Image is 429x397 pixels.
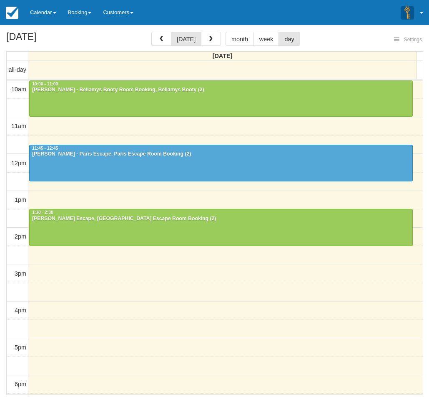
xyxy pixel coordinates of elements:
[226,32,254,46] button: month
[404,37,422,43] span: Settings
[29,209,413,246] a: 1:30 - 2:30[PERSON_NAME] Escape, [GEOGRAPHIC_DATA] Escape Room Booking (2)
[6,7,18,19] img: checkfront-main-nav-mini-logo.png
[15,344,26,351] span: 5pm
[389,34,427,46] button: Settings
[278,32,300,46] button: day
[32,82,58,86] span: 10:00 - 11:00
[15,381,26,387] span: 6pm
[11,123,26,129] span: 11am
[253,32,279,46] button: week
[32,151,410,158] div: [PERSON_NAME] - Paris Escape, Paris Escape Room Booking (2)
[15,196,26,203] span: 1pm
[32,87,410,93] div: [PERSON_NAME] - Bellamys Booty Room Booking, Bellamys Booty (2)
[29,80,413,117] a: 10:00 - 11:00[PERSON_NAME] - Bellamys Booty Room Booking, Bellamys Booty (2)
[15,307,26,314] span: 4pm
[171,32,201,46] button: [DATE]
[29,145,413,181] a: 11:45 - 12:45[PERSON_NAME] - Paris Escape, Paris Escape Room Booking (2)
[11,86,26,93] span: 10am
[32,210,53,215] span: 1:30 - 2:30
[32,146,58,151] span: 11:45 - 12:45
[401,6,414,19] img: A3
[9,66,26,73] span: all-day
[15,233,26,240] span: 2pm
[32,216,410,222] div: [PERSON_NAME] Escape, [GEOGRAPHIC_DATA] Escape Room Booking (2)
[11,160,26,166] span: 12pm
[15,270,26,277] span: 3pm
[6,32,112,47] h2: [DATE]
[213,53,233,59] span: [DATE]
